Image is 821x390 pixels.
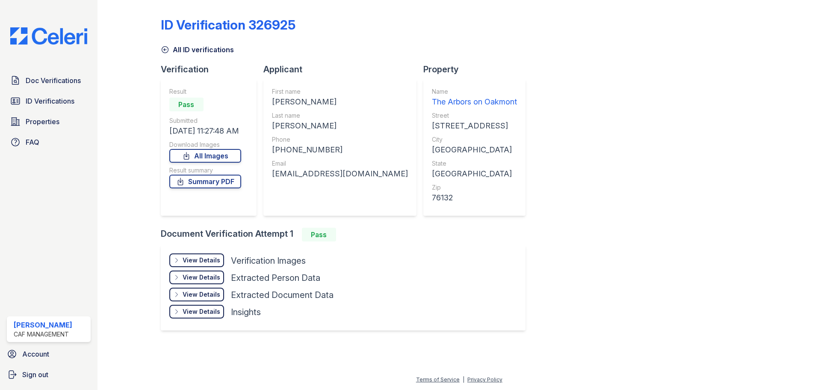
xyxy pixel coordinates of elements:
div: [PERSON_NAME] [272,120,408,132]
div: Verification Images [231,255,306,267]
a: Properties [7,113,91,130]
div: Verification [161,63,263,75]
div: Zip [432,183,517,192]
div: Download Images [169,140,241,149]
div: CAF Management [14,330,72,339]
div: View Details [183,273,220,282]
div: Property [423,63,532,75]
div: Pass [169,98,204,111]
span: Sign out [22,369,48,380]
div: Street [432,111,517,120]
div: [PHONE_NUMBER] [272,144,408,156]
div: Insights [231,306,261,318]
a: All Images [169,149,241,163]
div: [PERSON_NAME] [272,96,408,108]
span: FAQ [26,137,39,147]
div: [GEOGRAPHIC_DATA] [432,144,517,156]
a: FAQ [7,134,91,151]
div: Applicant [263,63,423,75]
a: Privacy Policy [467,376,502,383]
div: Email [272,159,408,168]
span: Properties [26,116,59,127]
span: ID Verifications [26,96,74,106]
a: ID Verifications [7,92,91,110]
img: CE_Logo_Blue-a8612792a0a2168367f1c8372b55b34899dd931a85d93a1a3d3e32e68fde9ad4.png [3,27,94,45]
a: Summary PDF [169,175,241,188]
div: | [463,376,464,383]
div: Document Verification Attempt 1 [161,228,532,241]
div: Pass [302,228,336,241]
a: Terms of Service [416,376,460,383]
div: Result summary [169,166,241,175]
div: 76132 [432,192,517,204]
div: Submitted [169,116,241,125]
div: [PERSON_NAME] [14,320,72,330]
div: The Arbors on Oakmont [432,96,517,108]
div: First name [272,87,408,96]
div: Extracted Document Data [231,289,334,301]
div: [DATE] 11:27:48 AM [169,125,241,137]
div: Phone [272,135,408,144]
a: All ID verifications [161,45,234,55]
span: Doc Verifications [26,75,81,86]
div: [EMAIL_ADDRESS][DOMAIN_NAME] [272,168,408,180]
div: ID Verification 326925 [161,17,295,33]
div: View Details [183,307,220,316]
div: Result [169,87,241,96]
div: [STREET_ADDRESS] [432,120,517,132]
a: Sign out [3,366,94,383]
a: Doc Verifications [7,72,91,89]
div: Last name [272,111,408,120]
div: City [432,135,517,144]
div: Extracted Person Data [231,272,320,284]
div: State [432,159,517,168]
a: Name The Arbors on Oakmont [432,87,517,108]
div: [GEOGRAPHIC_DATA] [432,168,517,180]
a: Account [3,345,94,363]
div: View Details [183,256,220,265]
div: View Details [183,290,220,299]
iframe: chat widget [785,356,812,381]
span: Account [22,349,49,359]
div: Name [432,87,517,96]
